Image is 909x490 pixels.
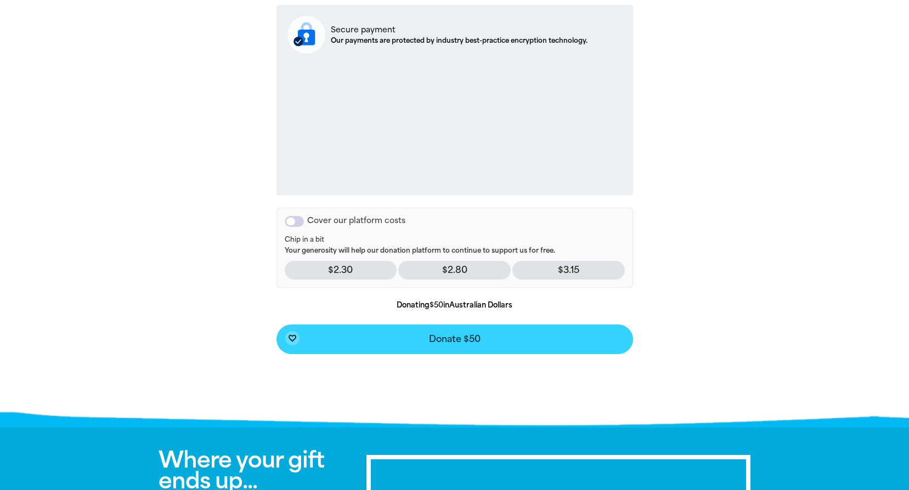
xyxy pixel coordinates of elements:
[429,335,481,344] span: Donate $50
[276,324,633,354] button: favorite_borderDonate $50
[331,24,588,36] p: Secure payment
[285,216,304,227] button: Cover our platform costs
[288,334,297,343] i: favorite_border
[285,62,624,186] iframe: Secure payment input frame
[285,236,625,255] p: Your generosity will help our donation platform to continue to support us for free.
[331,36,588,45] p: Our payments are protected by industry best-practice encryption technology.
[276,300,633,311] p: Donating in Australian Dollars
[430,301,443,309] b: $50
[512,261,625,280] p: $3.15
[285,236,625,244] span: Chip in a bit
[285,261,397,280] p: $2.30
[398,261,511,280] p: $2.80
